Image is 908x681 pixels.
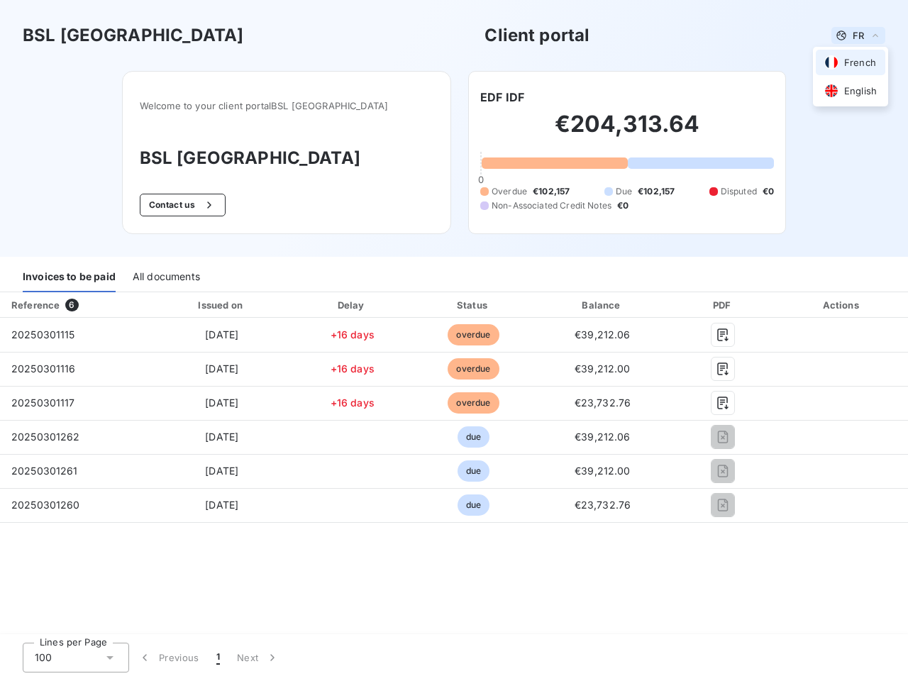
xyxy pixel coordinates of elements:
button: Previous [129,643,208,672]
span: [DATE] [205,499,238,511]
span: +16 days [331,362,375,375]
span: Non-Associated Credit Notes [492,199,611,212]
span: [DATE] [205,431,238,443]
span: 6 [65,299,78,311]
div: Delay [296,298,409,312]
span: 0 [478,174,484,185]
span: 20250301261 [11,465,78,477]
div: PDF [672,298,773,312]
div: Actions [779,298,905,312]
h2: €204,313.64 [480,110,774,153]
div: Balance [538,298,668,312]
span: [DATE] [205,465,238,477]
h3: BSL [GEOGRAPHIC_DATA] [23,23,243,48]
button: Contact us [140,194,226,216]
span: €23,732.76 [575,499,631,511]
span: +16 days [331,328,375,340]
span: +16 days [331,397,375,409]
div: All documents [133,262,200,292]
span: [DATE] [205,362,238,375]
button: 1 [208,643,228,672]
span: [DATE] [205,397,238,409]
span: €23,732.76 [575,397,631,409]
span: 1 [216,650,220,665]
span: Overdue [492,185,527,198]
div: Issued on [153,298,290,312]
span: €0 [617,199,629,212]
span: €39,212.06 [575,328,631,340]
span: €102,157 [638,185,675,198]
span: overdue [448,392,499,414]
h6: EDF IDF [480,89,524,106]
h3: Client portal [485,23,589,48]
div: Invoices to be paid [23,262,116,292]
span: Welcome to your client portal BSL [GEOGRAPHIC_DATA] [140,100,433,111]
div: Status [414,298,532,312]
span: 20250301116 [11,362,76,375]
span: 100 [35,650,52,665]
span: due [458,494,489,516]
span: Disputed [721,185,757,198]
span: €102,157 [533,185,570,198]
span: 20250301262 [11,431,80,443]
span: French [844,56,876,70]
span: Due [616,185,632,198]
span: €0 [763,185,774,198]
span: due [458,426,489,448]
span: overdue [448,358,499,380]
span: [DATE] [205,328,238,340]
span: 20250301260 [11,499,80,511]
span: English [844,84,877,98]
h3: BSL [GEOGRAPHIC_DATA] [140,145,433,171]
span: 20250301117 [11,397,75,409]
span: due [458,460,489,482]
button: Next [228,643,288,672]
span: FR [853,30,864,41]
span: €39,212.00 [575,465,631,477]
span: €39,212.00 [575,362,631,375]
span: 20250301115 [11,328,75,340]
div: Reference [11,299,60,311]
span: overdue [448,324,499,345]
span: €39,212.06 [575,431,631,443]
